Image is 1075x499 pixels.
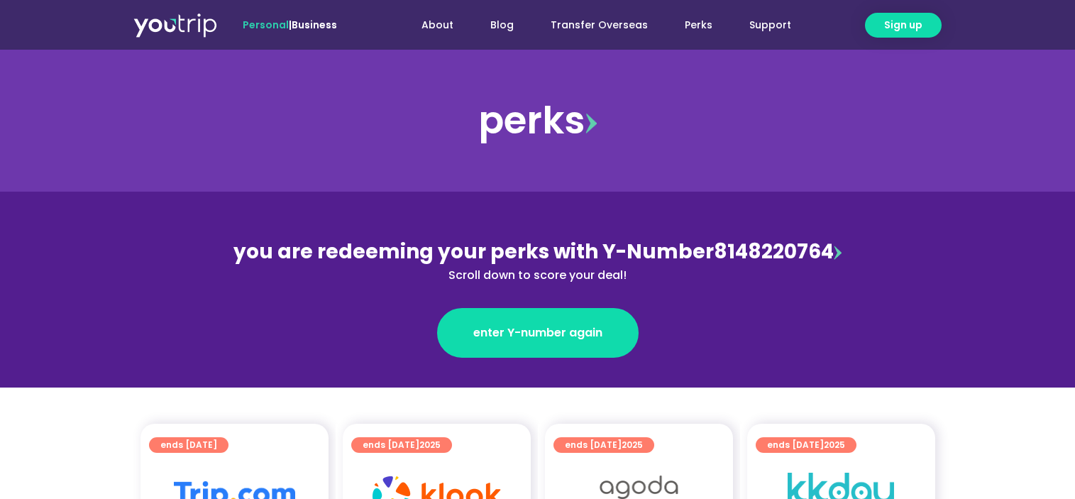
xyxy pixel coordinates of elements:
span: Personal [243,18,289,32]
span: enter Y-number again [473,324,602,341]
a: Blog [472,12,532,38]
nav: Menu [375,12,810,38]
span: 2025 [622,439,643,451]
a: enter Y-number again [437,308,639,358]
a: Transfer Overseas [532,12,666,38]
span: ends [DATE] [160,437,217,453]
span: Sign up [884,18,922,33]
a: ends [DATE]2025 [351,437,452,453]
div: 8148220764 [230,237,846,284]
span: ends [DATE] [767,437,845,453]
a: ends [DATE] [149,437,228,453]
a: Perks [666,12,731,38]
a: ends [DATE]2025 [756,437,856,453]
span: 2025 [419,439,441,451]
a: Business [292,18,337,32]
a: Support [731,12,810,38]
span: ends [DATE] [565,437,643,453]
span: you are redeeming your perks with Y-Number [233,238,714,265]
span: 2025 [824,439,845,451]
span: ends [DATE] [363,437,441,453]
a: About [403,12,472,38]
span: | [243,18,337,32]
a: ends [DATE]2025 [553,437,654,453]
div: Scroll down to score your deal! [230,267,846,284]
a: Sign up [865,13,942,38]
